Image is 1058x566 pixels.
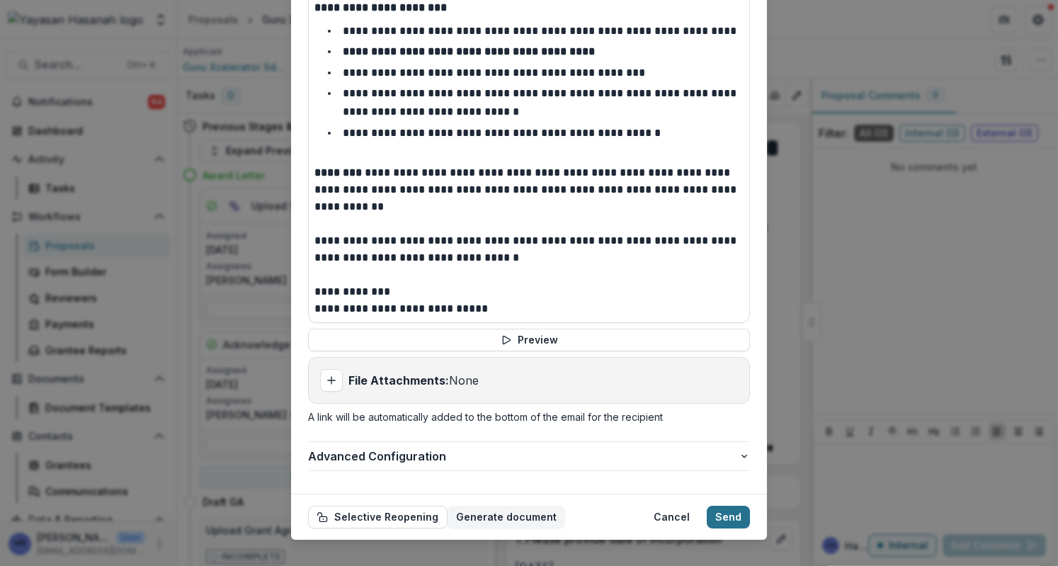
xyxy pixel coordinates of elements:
[348,372,479,389] p: None
[448,506,565,528] button: Generate document
[308,329,750,351] button: Preview
[348,373,449,387] strong: File Attachments:
[308,442,750,470] button: Advanced Configuration
[308,506,448,528] button: Selective Reopening
[308,448,739,465] span: Advanced Configuration
[707,506,750,528] button: Send
[308,409,750,424] p: A link will be automatically added to the bottom of the email for the recipient
[645,506,698,528] button: Cancel
[320,369,343,392] button: Add attachment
